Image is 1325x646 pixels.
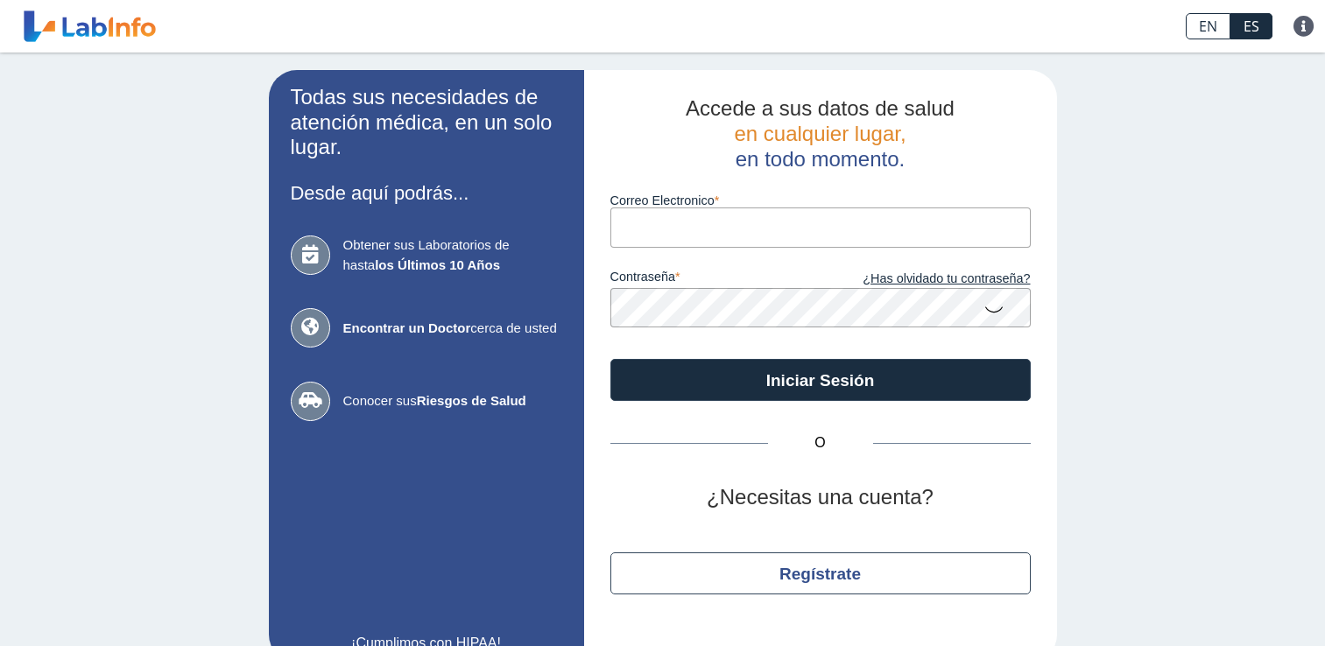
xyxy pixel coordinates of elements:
h2: Todas sus necesidades de atención médica, en un solo lugar. [291,85,562,160]
a: ES [1230,13,1272,39]
b: Riesgos de Salud [417,393,526,408]
a: ¿Has olvidado tu contraseña? [821,270,1031,289]
label: Correo Electronico [610,193,1031,207]
h2: ¿Necesitas una cuenta? [610,485,1031,510]
span: Conocer sus [343,391,562,411]
span: en todo momento. [736,147,905,171]
b: Encontrar un Doctor [343,320,471,335]
button: Regístrate [610,552,1031,594]
span: Accede a sus datos de salud [686,96,955,120]
h3: Desde aquí podrás... [291,182,562,204]
a: EN [1186,13,1230,39]
button: Iniciar Sesión [610,359,1031,401]
span: Obtener sus Laboratorios de hasta [343,235,562,275]
span: cerca de usted [343,319,562,339]
span: en cualquier lugar, [734,122,906,145]
label: contraseña [610,270,821,289]
b: los Últimos 10 Años [375,257,500,272]
span: O [768,432,873,453]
